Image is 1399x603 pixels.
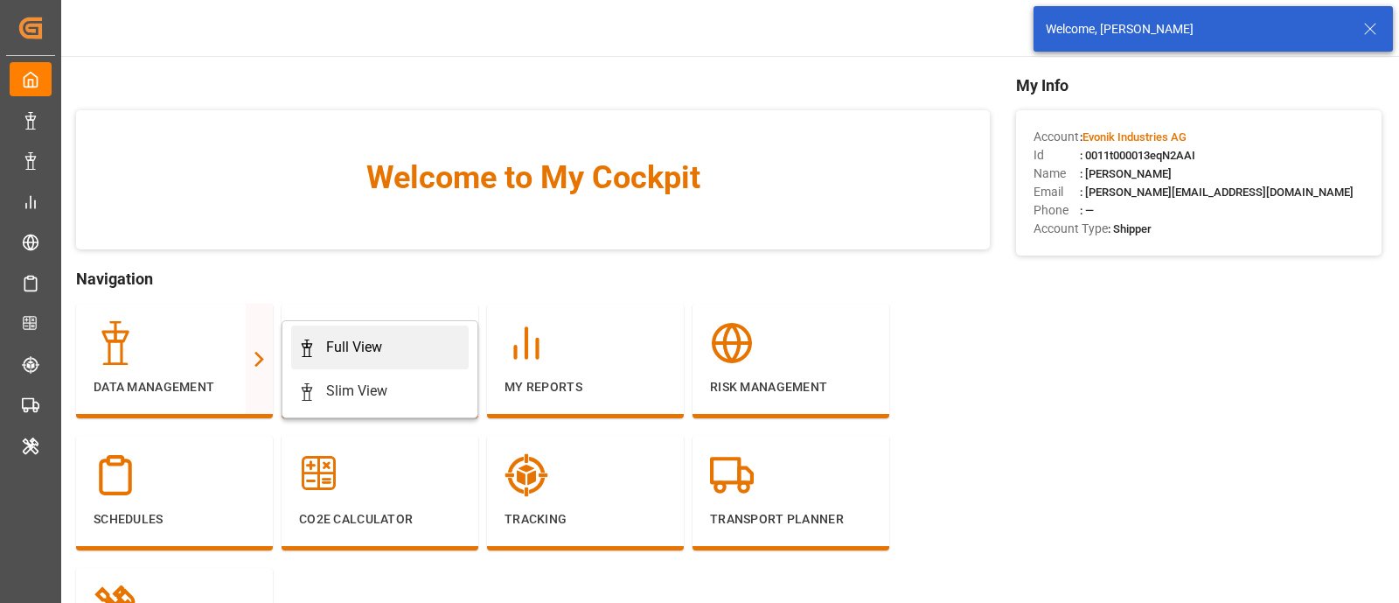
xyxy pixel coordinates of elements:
p: My Reports [505,378,666,396]
span: Navigation [76,267,990,291]
p: Tracking [505,510,666,529]
span: Phone [1034,201,1080,220]
a: Full View [291,326,469,369]
span: : 0011t000013eqN2AAI [1080,149,1195,162]
span: Evonik Industries AG [1082,130,1187,144]
span: Account [1034,128,1080,146]
span: : [PERSON_NAME] [1080,167,1172,180]
div: Full View [326,337,382,358]
span: : [1080,130,1187,144]
div: Slim View [326,381,387,402]
span: Id [1034,146,1080,165]
span: Welcome to My Cockpit [111,154,955,201]
p: CO2e Calculator [299,510,461,529]
p: Risk Management [710,378,872,396]
span: Email [1034,183,1080,201]
a: Slim View [291,369,469,413]
span: : — [1080,204,1094,217]
span: Account Type [1034,220,1108,238]
span: : Shipper [1108,222,1152,235]
p: Transport Planner [710,510,872,529]
p: Schedules [94,510,255,529]
span: Name [1034,165,1080,183]
span: My Info [1016,74,1382,97]
p: Data Management [94,378,255,396]
div: Welcome, [PERSON_NAME] [1046,20,1347,39]
span: : [PERSON_NAME][EMAIL_ADDRESS][DOMAIN_NAME] [1080,186,1354,199]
